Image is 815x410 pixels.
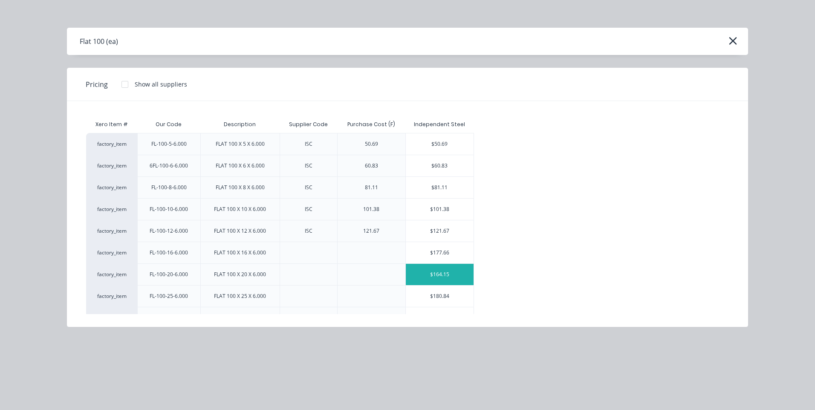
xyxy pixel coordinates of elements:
div: factory_item [86,263,137,285]
div: ISC [305,140,312,148]
div: Xero Item # [86,116,137,133]
div: FL-100-8-6.000 [151,184,187,191]
div: Independent Steel [414,121,465,128]
div: factory_item [86,307,137,329]
div: ISC [305,227,312,235]
span: Pricing [86,79,108,90]
div: factory_item [86,285,137,307]
div: 121.67 [363,227,379,235]
div: FL-100-16-6.000 [150,249,188,257]
div: 81.11 [365,184,378,191]
div: 50.69 [365,140,378,148]
div: factory_item [86,176,137,198]
div: 101.38 [363,205,379,213]
div: ISC [305,162,312,170]
div: FLAT 100 X 20 X 6.000 [214,271,266,278]
div: ISC [305,184,312,191]
div: $50.69 [406,133,474,155]
div: FLAT 100 X 5 X 6.000 [216,140,265,148]
div: FL-100-10-6.000 [150,205,188,213]
div: FLAT 100 X 10 X 6.000 [214,205,266,213]
div: Show all suppliers [135,80,187,89]
div: Purchase Cost (F) [341,114,402,135]
div: Our Code [149,114,188,135]
div: FLAT 100 X 8 X 6.000 [216,184,265,191]
div: Description [217,114,263,135]
div: 6FL-100-6-6.000 [150,162,188,170]
div: factory_item [86,198,137,220]
div: ISC [305,205,312,213]
div: factory_item [86,220,137,242]
div: $164.15 [406,264,474,285]
div: $177.66 [406,242,474,263]
div: FL-100-25-6.000 [150,292,188,300]
div: FLAT 100 X 6 X 6.000 [216,162,265,170]
div: Flat 100 (ea) [80,36,118,46]
div: $81.11 [406,177,474,198]
div: FL-100-5-6.000 [151,140,187,148]
div: FL-100-20-6.000 [150,271,188,278]
div: factory_item [86,155,137,176]
div: $180.84 [406,286,474,307]
div: factory_item [86,133,137,155]
div: FL-100-12-6.000 [150,227,188,235]
div: $60.83 [406,155,474,176]
div: FLAT 100 X 25 X 6.000 [214,292,266,300]
div: FLAT 100 X 12 X 6.000 [214,227,266,235]
div: $399.96 [406,307,474,329]
div: 60.83 [365,162,378,170]
div: $121.67 [406,220,474,242]
div: factory_item [86,242,137,263]
div: Supplier Code [282,114,335,135]
div: $101.38 [406,199,474,220]
div: FLAT 100 X 16 X 6.000 [214,249,266,257]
